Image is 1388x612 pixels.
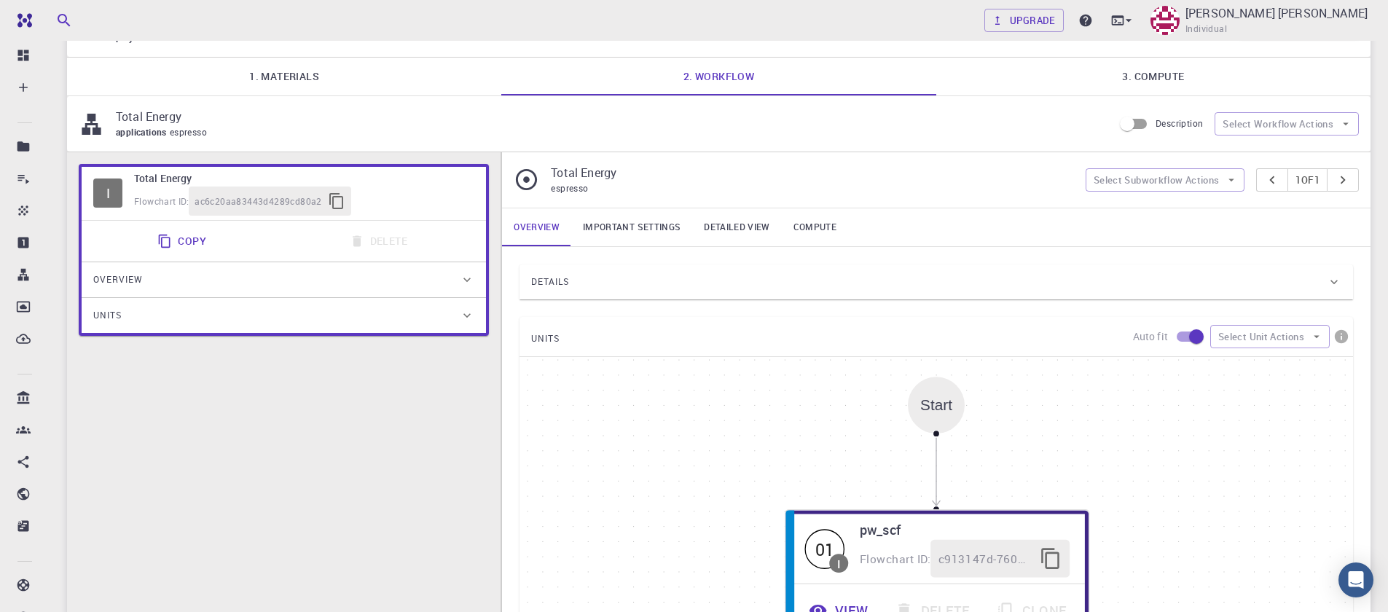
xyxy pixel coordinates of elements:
button: Copy [149,227,218,256]
span: c913147d-760d-496d-93a7-dc0771034d54 [938,549,1032,568]
span: Details [531,270,569,294]
div: Start [908,377,965,433]
a: Compute [782,208,848,246]
div: I [93,178,122,208]
span: Flowchart ID: [860,551,931,566]
a: Overview [502,208,571,246]
p: Total Energy [116,108,1102,125]
h6: Total Energy [134,170,474,187]
div: Open Intercom Messenger [1338,562,1373,597]
button: Select Unit Actions [1210,325,1330,348]
a: 2. Workflow [501,58,936,95]
span: ac6c20aa83443d4289cd80a2 [195,195,322,209]
img: logo [12,13,32,28]
span: Individual [1185,22,1227,36]
button: Select Workflow Actions [1215,112,1359,136]
a: 1. Materials [67,58,501,95]
p: Total Energy [551,164,1073,181]
span: Overview [93,268,143,291]
span: UNITS [531,327,560,350]
span: Idle [93,178,122,208]
img: Sanjay Kumar Mahla [1150,6,1180,35]
a: Upgrade [984,9,1064,32]
h6: pw_scf [860,519,1070,541]
button: Select Subworkflow Actions [1086,168,1245,192]
a: 3. Compute [936,58,1371,95]
a: Detailed view [692,208,781,246]
button: info [1330,325,1353,348]
div: 01 [805,529,845,569]
div: Overview [82,262,486,297]
span: Units [93,304,122,327]
a: Important settings [571,208,692,246]
span: Idle [805,529,845,569]
span: Support [29,10,82,23]
div: Details [519,264,1353,299]
div: I [838,557,841,569]
span: applications [116,126,170,138]
p: [PERSON_NAME] [PERSON_NAME] [1185,4,1368,22]
p: Auto fit [1133,329,1168,344]
div: Units [82,298,486,333]
button: 1of1 [1287,168,1328,192]
span: Description [1156,117,1203,129]
div: Start [920,396,952,413]
span: Flowchart ID: [134,195,189,207]
span: espresso [551,182,588,194]
div: pager [1256,168,1359,192]
span: espresso [170,126,213,138]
